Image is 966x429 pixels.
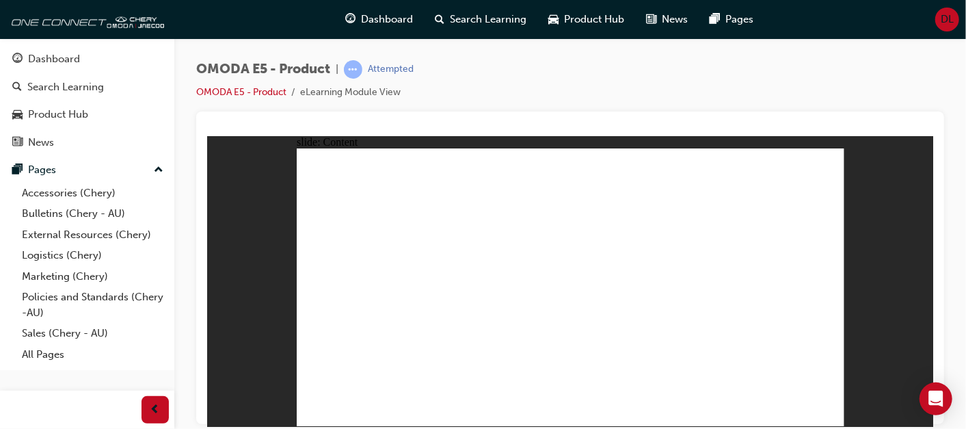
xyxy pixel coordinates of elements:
[16,245,169,266] a: Logistics (Chery)
[425,5,538,34] a: search-iconSearch Learning
[710,11,721,28] span: pages-icon
[12,164,23,177] span: pages-icon
[16,323,169,344] a: Sales (Chery - AU)
[5,157,169,183] button: Pages
[451,12,527,27] span: Search Learning
[5,44,169,157] button: DashboardSearch LearningProduct HubNews
[16,203,169,224] a: Bulletins (Chery - AU)
[565,12,625,27] span: Product Hub
[549,11,559,28] span: car-icon
[28,51,80,67] div: Dashboard
[12,137,23,149] span: news-icon
[12,53,23,66] span: guage-icon
[12,109,23,121] span: car-icon
[538,5,636,34] a: car-iconProduct Hub
[16,183,169,204] a: Accessories (Chery)
[7,5,164,33] img: oneconnect
[935,8,959,31] button: DL
[27,79,104,95] div: Search Learning
[12,81,22,94] span: search-icon
[368,63,414,76] div: Attempted
[150,402,161,419] span: prev-icon
[16,344,169,365] a: All Pages
[335,5,425,34] a: guage-iconDashboard
[28,107,88,122] div: Product Hub
[5,102,169,127] a: Product Hub
[362,12,414,27] span: Dashboard
[920,382,952,415] div: Open Intercom Messenger
[300,85,401,101] li: eLearning Module View
[346,11,356,28] span: guage-icon
[726,12,754,27] span: Pages
[16,224,169,246] a: External Resources (Chery)
[28,162,56,178] div: Pages
[28,135,54,151] div: News
[636,5,699,34] a: news-iconNews
[154,161,163,179] span: up-icon
[5,47,169,72] a: Dashboard
[5,75,169,100] a: Search Learning
[5,130,169,155] a: News
[344,60,362,79] span: learningRecordVerb_ATTEMPT-icon
[699,5,765,34] a: pages-iconPages
[662,12,688,27] span: News
[435,11,445,28] span: search-icon
[196,86,286,98] a: OMODA E5 - Product
[647,11,657,28] span: news-icon
[16,266,169,287] a: Marketing (Chery)
[941,12,954,27] span: DL
[336,62,338,77] span: |
[196,62,330,77] span: OMODA E5 - Product
[16,287,169,323] a: Policies and Standards (Chery -AU)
